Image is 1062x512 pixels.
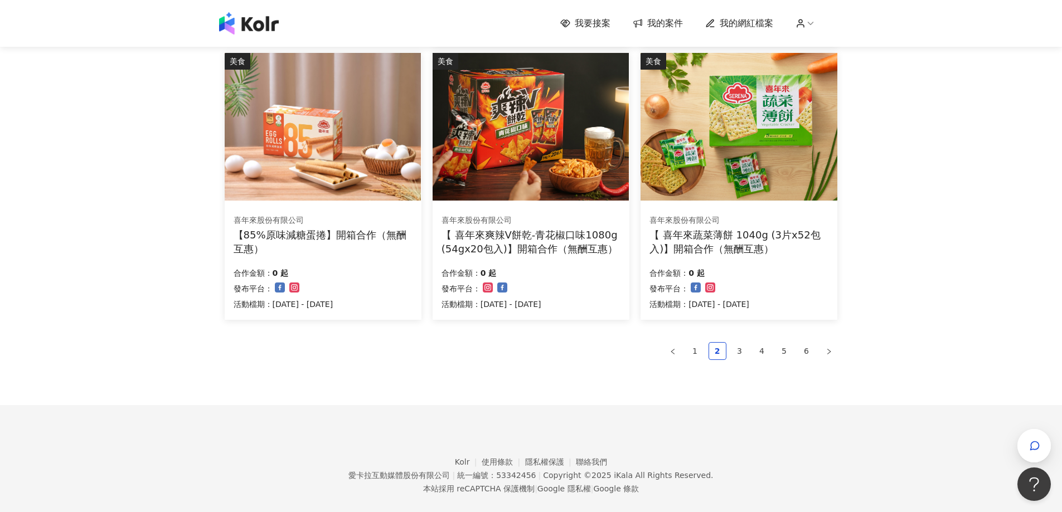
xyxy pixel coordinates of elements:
[433,53,458,70] div: 美食
[649,298,749,311] p: 活動檔期：[DATE] - [DATE]
[234,298,333,311] p: 活動檔期：[DATE] - [DATE]
[442,282,481,295] p: 發布平台：
[423,482,639,495] span: 本站採用 reCAPTCHA 保護機制
[452,471,455,480] span: |
[664,342,682,360] li: Previous Page
[234,215,412,226] div: 喜年來股份有限公司
[234,282,273,295] p: 發布平台：
[641,53,837,201] img: 喜年來蔬菜薄餅 1040g (3片x52包入
[647,17,683,30] span: 我的案件
[538,471,541,480] span: |
[753,342,771,360] li: 4
[348,471,450,480] div: 愛卡拉互動媒體股份有限公司
[442,228,620,256] div: 【 喜年來爽辣V餅乾-青花椒口味1080g (54gx20包入)】開箱合作（無酬互惠）
[686,342,704,360] li: 1
[776,343,793,359] a: 5
[775,342,793,360] li: 5
[442,215,620,226] div: 喜年來股份有限公司
[649,215,828,226] div: 喜年來股份有限公司
[633,17,683,30] a: 我的案件
[525,457,576,466] a: 隱私權保護
[798,343,815,359] a: 6
[225,53,421,201] img: 85%原味減糖蛋捲
[576,457,607,466] a: 聯絡我們
[709,343,726,359] a: 2
[234,228,413,256] div: 【85%原味減糖蛋捲】開箱合作（無酬互惠）
[826,348,832,355] span: right
[705,17,773,30] a: 我的網紅檔案
[442,266,481,280] p: 合作金額：
[219,12,279,35] img: logo
[225,53,250,70] div: 美食
[798,342,816,360] li: 6
[754,343,770,359] a: 4
[687,343,704,359] a: 1
[720,17,773,30] span: 我的網紅檔案
[649,228,828,256] div: 【 喜年來蔬菜薄餅 1040g (3片x52包入)】開箱合作（無酬互惠）
[234,266,273,280] p: 合作金額：
[455,457,482,466] a: Kolr
[820,342,838,360] button: right
[709,342,726,360] li: 2
[649,266,688,280] p: 合作金額：
[731,343,748,359] a: 3
[575,17,610,30] span: 我要接案
[535,484,537,493] span: |
[641,53,666,70] div: 美食
[649,282,688,295] p: 發布平台：
[664,342,682,360] button: left
[1017,467,1051,501] iframe: Help Scout Beacon - Open
[688,266,705,280] p: 0 起
[273,266,289,280] p: 0 起
[731,342,749,360] li: 3
[670,348,676,355] span: left
[593,484,639,493] a: Google 條款
[482,457,525,466] a: 使用條款
[820,342,838,360] li: Next Page
[433,53,629,201] img: 喜年來爽辣V餅乾-青花椒口味1080g (54gx20包入)
[591,484,594,493] span: |
[560,17,610,30] a: 我要接案
[614,471,633,480] a: iKala
[543,471,713,480] div: Copyright © 2025 All Rights Reserved.
[537,484,591,493] a: Google 隱私權
[481,266,497,280] p: 0 起
[457,471,536,480] div: 統一編號：53342456
[442,298,541,311] p: 活動檔期：[DATE] - [DATE]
